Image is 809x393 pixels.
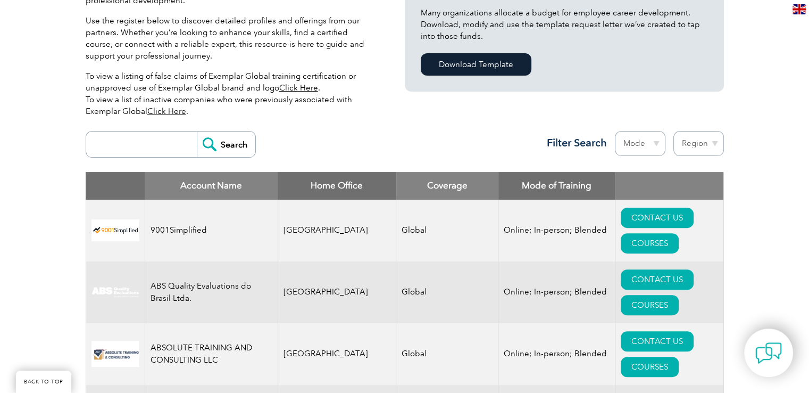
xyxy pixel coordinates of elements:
[197,132,255,157] input: Search
[278,261,396,323] td: [GEOGRAPHIC_DATA]
[16,371,71,393] a: BACK TO TOP
[278,323,396,385] td: [GEOGRAPHIC_DATA]
[755,340,782,366] img: contact-chat.png
[145,323,278,385] td: ABSOLUTE TRAINING AND CONSULTING LLC
[621,269,694,290] a: CONTACT US
[621,208,694,228] a: CONTACT US
[540,136,607,150] h3: Filter Search
[91,219,139,241] img: 37c9c059-616f-eb11-a812-002248153038-logo.png
[86,15,373,62] p: Use the register below to discover detailed profiles and offerings from our partners. Whether you...
[145,172,278,200] th: Account Name: activate to sort column descending
[498,323,615,385] td: Online; In-person; Blended
[396,172,498,200] th: Coverage: activate to sort column ascending
[621,295,679,315] a: COURSES
[91,341,139,367] img: 16e092f6-eadd-ed11-a7c6-00224814fd52-logo.png
[621,331,694,351] a: CONTACT US
[621,233,679,253] a: COURSES
[145,200,278,261] td: 9001Simplified
[145,261,278,323] td: ABS Quality Evaluations do Brasil Ltda.
[147,107,186,116] a: Click Here
[621,357,679,377] a: COURSES
[86,70,373,117] p: To view a listing of false claims of Exemplar Global training certification or unapproved use of ...
[278,200,396,261] td: [GEOGRAPHIC_DATA]
[615,172,723,200] th: : activate to sort column ascending
[498,261,615,323] td: Online; In-person; Blended
[396,200,498,261] td: Global
[91,286,139,298] img: c92924ac-d9bc-ea11-a814-000d3a79823d-logo.jpg
[279,83,318,93] a: Click Here
[498,200,615,261] td: Online; In-person; Blended
[421,7,708,42] p: Many organizations allocate a budget for employee career development. Download, modify and use th...
[396,261,498,323] td: Global
[498,172,615,200] th: Mode of Training: activate to sort column ascending
[278,172,396,200] th: Home Office: activate to sort column ascending
[396,323,498,385] td: Global
[421,53,531,76] a: Download Template
[793,4,806,14] img: en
